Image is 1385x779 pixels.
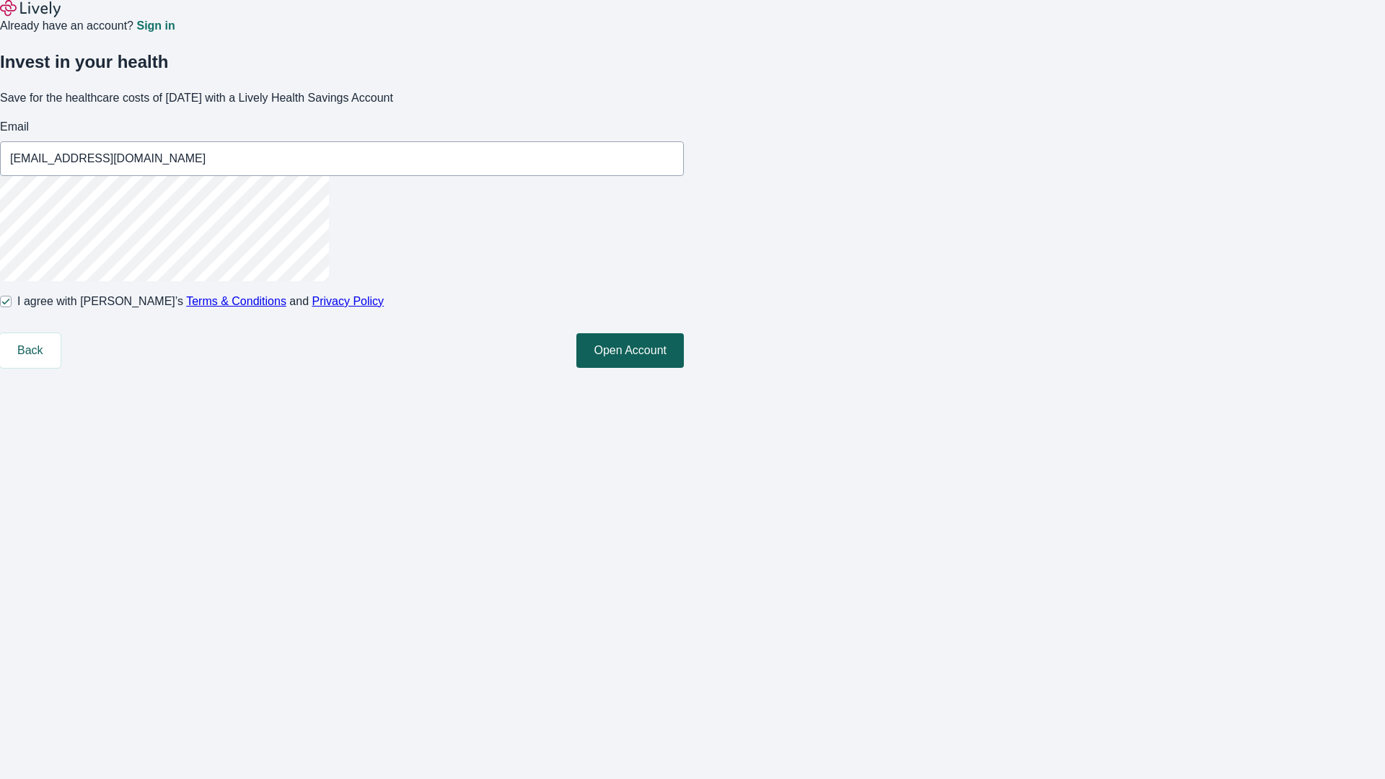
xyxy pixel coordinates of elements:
[136,20,175,32] a: Sign in
[312,295,384,307] a: Privacy Policy
[186,295,286,307] a: Terms & Conditions
[17,293,384,310] span: I agree with [PERSON_NAME]’s and
[576,333,684,368] button: Open Account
